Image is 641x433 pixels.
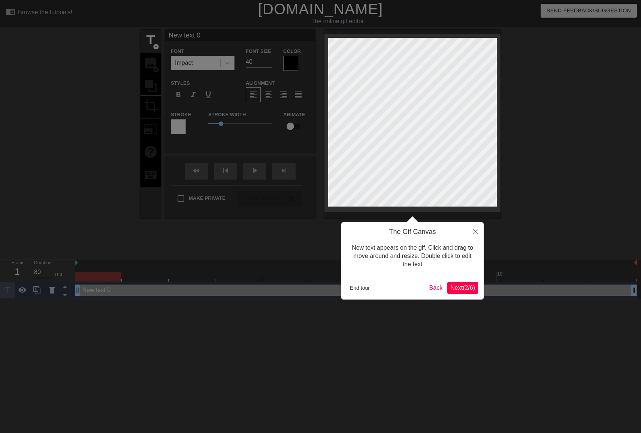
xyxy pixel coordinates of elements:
button: End tour [347,282,373,294]
button: Close [467,222,484,240]
span: Next ( 2 / 6 ) [450,285,475,291]
h4: The Gif Canvas [347,228,478,236]
button: Back [426,282,446,294]
button: Next [447,282,478,294]
div: New text appears on the gif. Click and drag to move around and resize. Double click to edit the text [347,236,478,276]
